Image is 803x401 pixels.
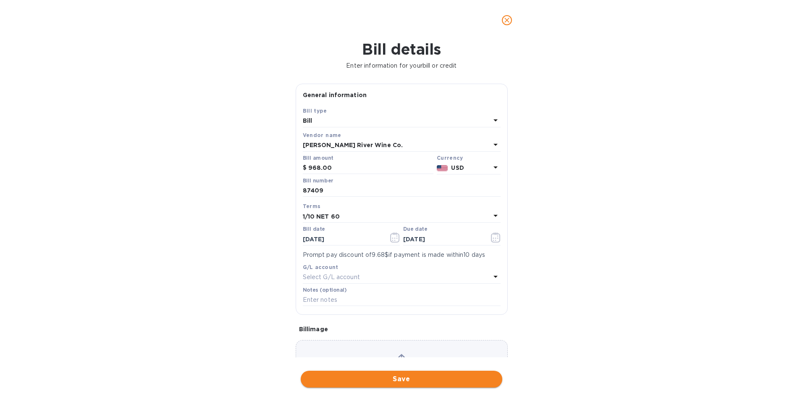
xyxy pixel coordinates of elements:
p: Enter information for your bill or credit [7,61,796,70]
b: Terms [303,203,321,209]
input: Due date [403,233,483,245]
label: Bill amount [303,156,333,161]
span: Save [307,374,496,384]
label: Bill date [303,227,325,232]
label: Notes (optional) [303,288,347,293]
button: Save [301,371,502,388]
b: Vendor name [303,132,341,138]
button: close [497,10,517,30]
label: Due date [403,227,427,232]
b: General information [303,92,367,98]
p: Prompt pay discount of 9.68$ if payment is made within 10 days [303,251,501,259]
p: Select G/L account [303,273,360,282]
b: Currency [437,155,463,161]
img: USD [437,165,448,171]
div: $ [303,162,308,174]
b: USD [451,164,464,171]
b: 1/10 NET 60 [303,213,340,220]
input: Enter bill number [303,185,501,197]
b: G/L account [303,264,339,270]
b: Bill [303,117,312,124]
input: Enter notes [303,294,501,306]
h1: Bill details [7,40,796,58]
input: Select date [303,233,382,245]
label: Bill number [303,178,333,183]
b: [PERSON_NAME] River Wine Co. [303,142,403,148]
p: Bill image [299,325,504,333]
input: $ Enter bill amount [308,162,433,174]
b: Bill type [303,108,327,114]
